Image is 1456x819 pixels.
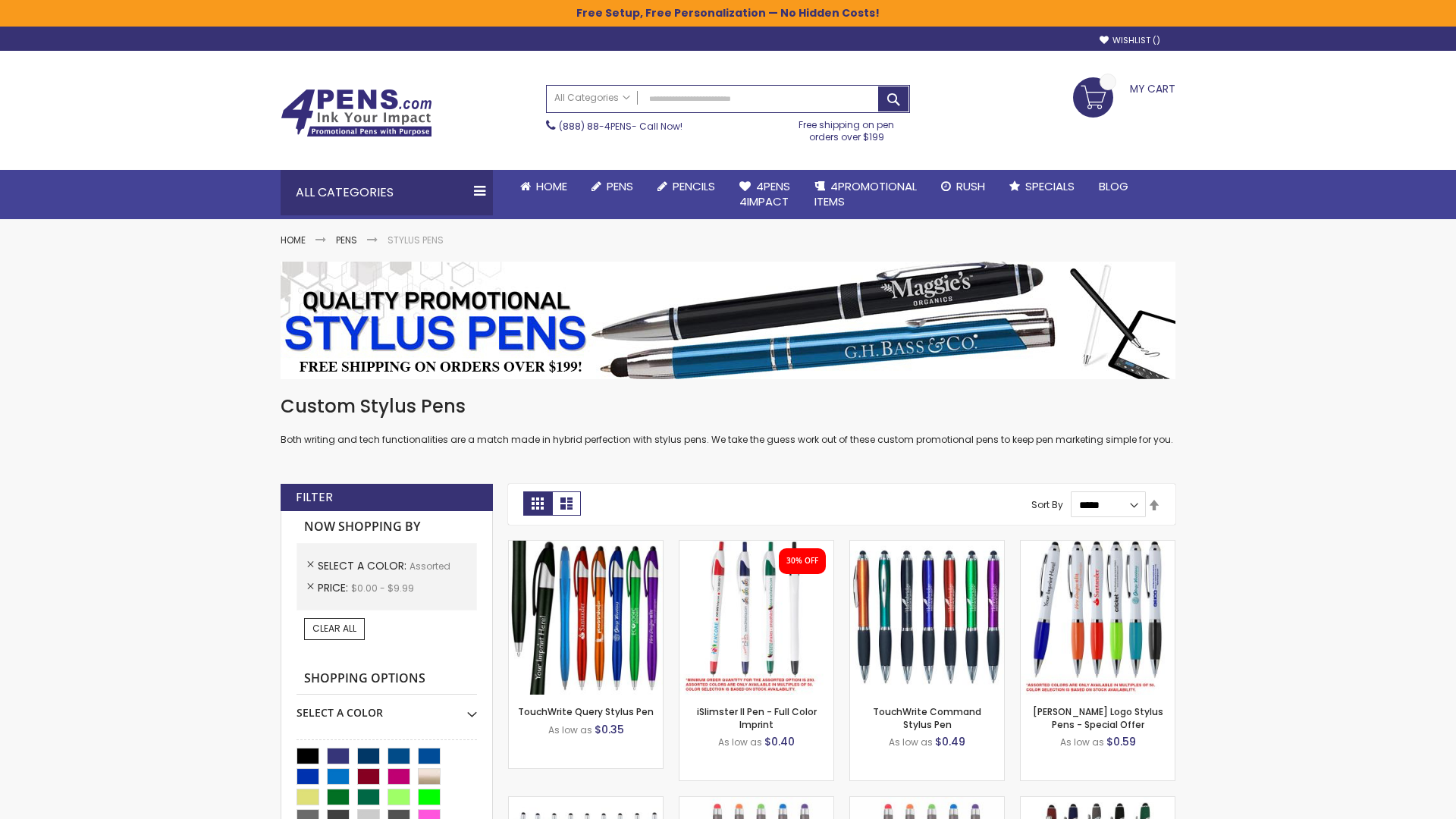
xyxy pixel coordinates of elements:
[929,170,997,203] a: Rush
[764,734,795,749] span: $0.40
[559,120,632,133] a: (888) 88-4PENS
[595,722,624,737] span: $0.35
[547,86,638,111] a: All Categories
[509,796,663,809] a: Stiletto Advertising Stylus Pens-Assorted
[1021,796,1175,809] a: Custom Soft Touch® Metal Pens with Stylus-Assorted
[673,178,715,194] span: Pencils
[579,170,645,203] a: Pens
[523,491,552,516] strong: Grid
[281,89,432,137] img: 4Pens Custom Pens and Promotional Products
[281,394,1175,447] div: Both writing and tech functionalities are a match made in hybrid perfection with stylus pens. We ...
[739,178,790,209] span: 4Pens 4impact
[1021,540,1175,553] a: Kimberly Logo Stylus Pens-Assorted
[935,734,965,749] span: $0.49
[679,796,833,809] a: Islander Softy Gel Pen with Stylus-Assorted
[727,170,802,219] a: 4Pens4impact
[304,618,365,639] a: Clear All
[509,540,663,553] a: TouchWrite Query Stylus Pen-Assorted
[645,170,727,203] a: Pencils
[508,170,579,203] a: Home
[814,178,917,209] span: 4PROMOTIONAL ITEMS
[281,234,306,246] a: Home
[850,540,1004,553] a: TouchWrite Command Stylus Pen-Assorted
[997,170,1087,203] a: Specials
[1099,178,1128,194] span: Blog
[1060,736,1104,748] span: As low as
[388,234,444,246] strong: Stylus Pens
[1025,178,1075,194] span: Specials
[850,796,1004,809] a: Islander Softy Gel with Stylus - ColorJet Imprint-Assorted
[850,541,1004,695] img: TouchWrite Command Stylus Pen-Assorted
[336,234,357,246] a: Pens
[956,178,985,194] span: Rush
[318,558,409,573] span: Select A Color
[296,489,333,506] strong: Filter
[679,541,833,695] img: iSlimster II - Full Color-Assorted
[718,736,762,748] span: As low as
[536,178,567,194] span: Home
[548,723,592,736] span: As low as
[554,92,630,104] span: All Categories
[786,556,818,566] div: 30% OFF
[1087,170,1141,203] a: Blog
[281,262,1175,379] img: Stylus Pens
[518,705,654,718] a: TouchWrite Query Stylus Pen
[509,541,663,695] img: TouchWrite Query Stylus Pen-Assorted
[318,580,351,595] span: Price
[297,511,477,543] strong: Now Shopping by
[697,705,817,730] a: iSlimster II Pen - Full Color Imprint
[802,170,929,219] a: 4PROMOTIONALITEMS
[873,705,981,730] a: TouchWrite Command Stylus Pen
[1106,734,1136,749] span: $0.59
[607,178,633,194] span: Pens
[312,622,356,635] span: Clear All
[281,170,493,215] div: All Categories
[1100,35,1160,46] a: Wishlist
[783,113,911,143] div: Free shipping on pen orders over $199
[281,394,1175,419] h1: Custom Stylus Pens
[409,560,450,573] span: Assorted
[889,736,933,748] span: As low as
[1021,541,1175,695] img: Kimberly Logo Stylus Pens-Assorted
[1033,705,1163,730] a: [PERSON_NAME] Logo Stylus Pens - Special Offer
[1031,498,1063,511] label: Sort By
[297,663,477,695] strong: Shopping Options
[297,695,477,720] div: Select A Color
[559,120,682,133] span: - Call Now!
[679,540,833,553] a: iSlimster II - Full Color-Assorted
[351,582,414,595] span: $0.00 - $9.99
